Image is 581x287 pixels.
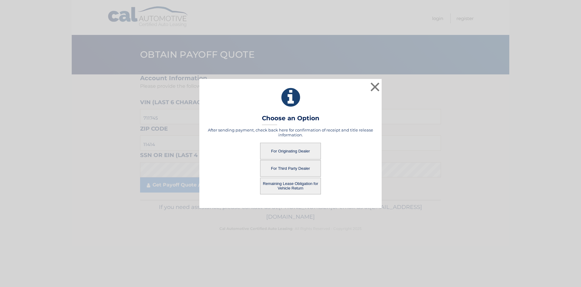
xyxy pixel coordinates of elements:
[262,114,319,125] h3: Choose an Option
[260,178,321,194] button: Remaining Lease Obligation for Vehicle Return
[207,128,374,137] h5: After sending payment, check back here for confirmation of receipt and title release information.
[260,160,321,177] button: For Third Party Dealer
[369,81,381,93] button: ×
[260,143,321,159] button: For Originating Dealer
